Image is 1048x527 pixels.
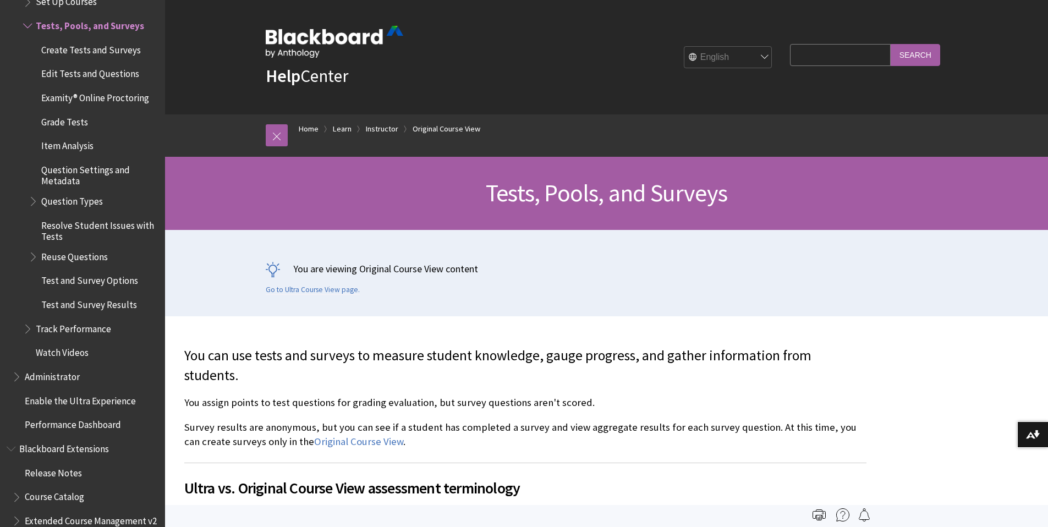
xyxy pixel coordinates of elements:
[36,17,144,31] span: Tests, Pools, and Surveys
[184,476,866,499] span: Ultra vs. Original Course View assessment terminology
[299,122,319,136] a: Home
[813,508,826,521] img: Print
[266,65,300,87] strong: Help
[314,435,403,448] a: Original Course View
[25,367,80,382] span: Administrator
[36,320,111,334] span: Track Performance
[41,89,149,103] span: Examity® Online Proctoring
[413,122,480,136] a: Original Course View
[684,47,772,69] select: Site Language Selector
[266,285,360,295] a: Go to Ultra Course View page.
[41,161,157,186] span: Question Settings and Metadata
[19,440,109,454] span: Blackboard Extensions
[486,178,727,208] span: Tests, Pools, and Surveys
[41,295,137,310] span: Test and Survey Results
[41,272,138,287] span: Test and Survey Options
[266,65,348,87] a: HelpCenter
[333,122,352,136] a: Learn
[25,488,84,503] span: Course Catalog
[266,26,403,58] img: Blackboard by Anthology
[184,396,866,410] p: You assign points to test questions for grading evaluation, but survey questions aren't scored.
[25,416,121,431] span: Performance Dashboard
[836,508,849,521] img: More help
[41,113,88,128] span: Grade Tests
[41,248,108,262] span: Reuse Questions
[41,192,103,207] span: Question Types
[25,464,82,479] span: Release Notes
[184,346,866,386] p: You can use tests and surveys to measure student knowledge, gauge progress, and gather informatio...
[36,344,89,359] span: Watch Videos
[41,65,139,80] span: Edit Tests and Questions
[891,44,940,65] input: Search
[41,137,94,152] span: Item Analysis
[41,41,141,56] span: Create Tests and Surveys
[41,216,157,242] span: Resolve Student Issues with Tests
[25,392,136,407] span: Enable the Ultra Experience
[184,420,866,449] p: Survey results are anonymous, but you can see if a student has completed a survey and view aggreg...
[366,122,398,136] a: Instructor
[858,508,871,521] img: Follow this page
[25,512,157,526] span: Extended Course Management v2
[266,262,948,276] p: You are viewing Original Course View content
